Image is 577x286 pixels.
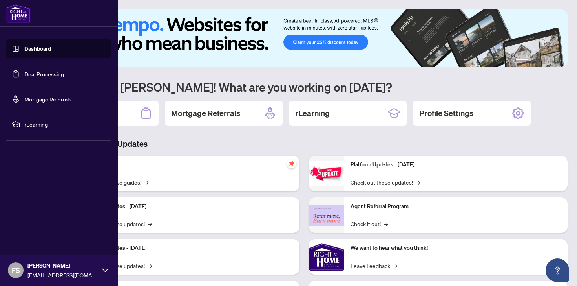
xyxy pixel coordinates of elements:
[550,59,553,62] button: 5
[309,239,344,275] img: We want to hear what you think!
[171,108,240,119] h2: Mortgage Referrals
[287,159,296,168] span: pushpin
[516,59,528,62] button: 1
[82,244,293,253] p: Platform Updates - [DATE]
[309,205,344,226] img: Agent Referral Program
[351,261,397,270] a: Leave Feedback→
[41,138,568,149] h3: Brokerage & Industry Updates
[416,178,420,186] span: →
[144,178,148,186] span: →
[544,59,547,62] button: 4
[24,96,71,103] a: Mortgage Referrals
[6,4,31,23] img: logo
[351,244,561,253] p: We want to hear what you think!
[351,220,388,228] a: Check it out!→
[24,45,51,52] a: Dashboard
[24,120,106,129] span: rLearning
[27,261,98,270] span: [PERSON_NAME]
[41,79,568,94] h1: Welcome back [PERSON_NAME]! What are you working on [DATE]?
[546,258,569,282] button: Open asap
[538,59,541,62] button: 3
[309,161,344,186] img: Platform Updates - June 23, 2025
[24,70,64,77] a: Deal Processing
[557,59,560,62] button: 6
[41,9,568,67] img: Slide 0
[82,202,293,211] p: Platform Updates - [DATE]
[295,108,330,119] h2: rLearning
[148,261,152,270] span: →
[12,265,20,276] span: FS
[419,108,473,119] h2: Profile Settings
[393,261,397,270] span: →
[82,161,293,169] p: Self-Help
[351,178,420,186] a: Check out these updates!→
[27,271,98,279] span: [EMAIL_ADDRESS][DOMAIN_NAME]
[531,59,535,62] button: 2
[148,220,152,228] span: →
[351,202,561,211] p: Agent Referral Program
[351,161,561,169] p: Platform Updates - [DATE]
[384,220,388,228] span: →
